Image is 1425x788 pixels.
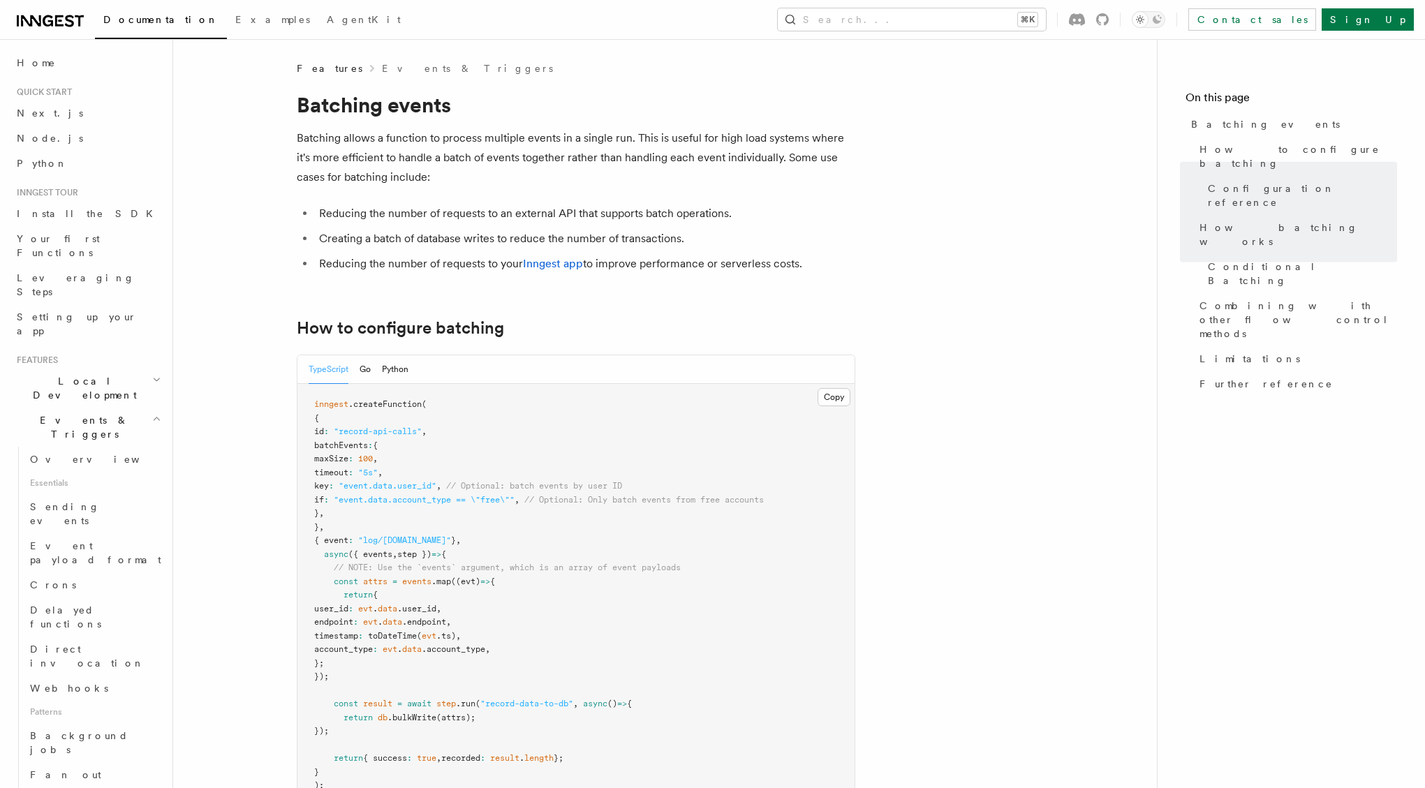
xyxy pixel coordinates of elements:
[11,126,164,151] a: Node.js
[11,369,164,408] button: Local Development
[407,699,431,708] span: await
[235,14,310,25] span: Examples
[297,61,362,75] span: Features
[24,447,164,472] a: Overview
[480,577,490,586] span: =>
[778,8,1046,31] button: Search...⌘K
[422,399,427,409] span: (
[11,101,164,126] a: Next.js
[392,577,397,586] span: =
[441,753,480,763] span: recorded
[627,699,632,708] span: {
[397,549,431,559] span: step })
[1322,8,1414,31] a: Sign Up
[373,440,378,450] span: {
[358,535,451,545] span: "log/[DOMAIN_NAME]"
[314,413,319,423] span: {
[436,631,456,641] span: .ts)
[11,408,164,447] button: Events & Triggers
[519,753,524,763] span: .
[314,726,329,736] span: });
[11,304,164,343] a: Setting up your app
[417,753,436,763] span: true
[1188,8,1316,31] a: Contact sales
[334,563,681,572] span: // NOTE: Use the `events` argument, which is an array of event payloads
[1199,221,1397,248] span: How batching works
[327,14,401,25] span: AgentKit
[515,495,519,505] span: ,
[17,133,83,144] span: Node.js
[24,723,164,762] a: Background jobs
[363,577,387,586] span: attrs
[436,604,441,614] span: ,
[373,454,378,463] span: ,
[1132,11,1165,28] button: Toggle dark mode
[554,753,563,763] span: };
[441,549,446,559] span: {
[24,472,164,494] span: Essentials
[422,631,436,641] span: evt
[1194,293,1397,346] a: Combining with other flow control methods
[456,631,461,641] span: ,
[573,699,578,708] span: ,
[617,699,627,708] span: =>
[1199,142,1397,170] span: How to configure batching
[368,631,417,641] span: toDateTime
[334,495,515,505] span: "event.data.account_type == \"free\""
[30,501,100,526] span: Sending events
[348,454,353,463] span: :
[227,4,318,38] a: Examples
[363,699,392,708] span: result
[30,540,161,565] span: Event payload format
[314,508,319,518] span: }
[392,549,397,559] span: ,
[480,753,485,763] span: :
[475,699,480,708] span: (
[17,311,137,336] span: Setting up your app
[334,699,358,708] span: const
[17,56,56,70] span: Home
[314,522,319,532] span: }
[368,440,373,450] span: :
[378,617,383,627] span: .
[1186,112,1397,137] a: Batching events
[1199,352,1300,366] span: Limitations
[360,355,371,384] button: Go
[24,597,164,637] a: Delayed functions
[348,549,392,559] span: ({ events
[363,753,407,763] span: { success
[422,644,485,654] span: .account_type
[1018,13,1038,27] kbd: ⌘K
[1194,371,1397,396] a: Further reference
[24,701,164,723] span: Patterns
[446,481,622,491] span: // Optional: batch events by user ID
[314,495,324,505] span: if
[314,535,348,545] span: { event
[314,658,324,668] span: };
[314,671,329,681] span: });
[378,713,387,722] span: db
[103,14,219,25] span: Documentation
[523,257,583,270] a: Inngest app
[1208,260,1397,288] span: Conditional Batching
[95,4,227,39] a: Documentation
[314,767,319,777] span: }
[11,265,164,304] a: Leveraging Steps
[431,577,451,586] span: .map
[17,233,100,258] span: Your first Functions
[314,399,348,409] span: inngest
[314,454,348,463] span: maxSize
[446,617,451,627] span: ,
[524,753,554,763] span: length
[11,374,152,402] span: Local Development
[358,604,373,614] span: evt
[382,355,408,384] button: Python
[1202,254,1397,293] a: Conditional Batching
[402,644,422,654] span: data
[422,426,427,436] span: ,
[24,676,164,701] a: Webhooks
[314,468,348,477] span: timeout
[24,494,164,533] a: Sending events
[456,535,461,545] span: ,
[1199,377,1333,391] span: Further reference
